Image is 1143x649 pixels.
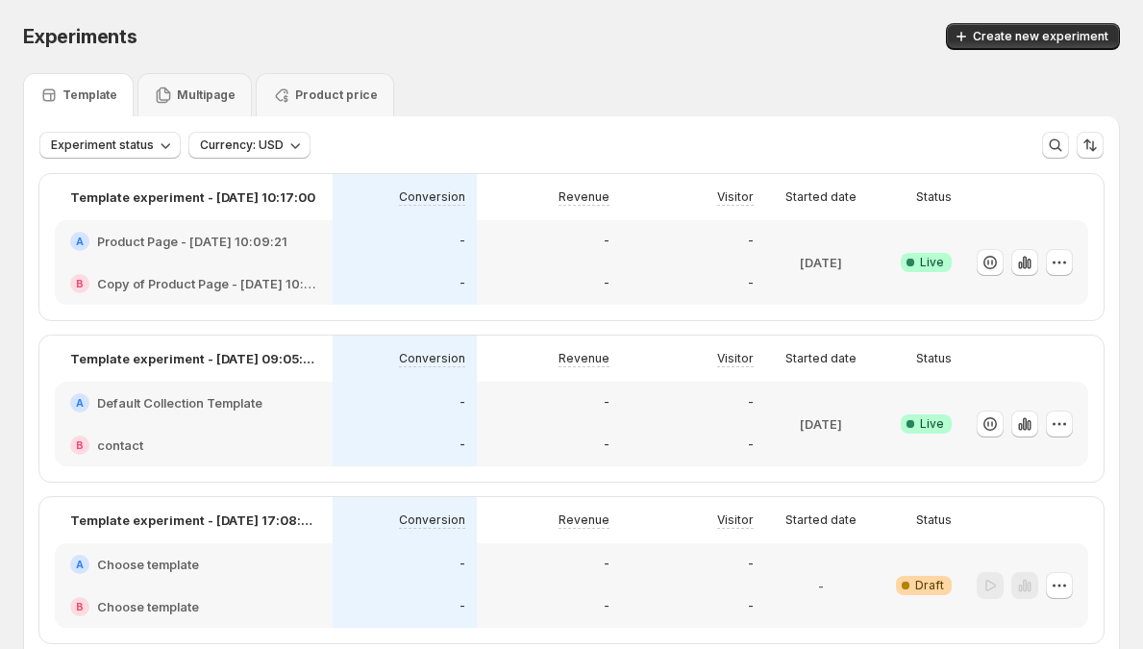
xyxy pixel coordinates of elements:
button: Create new experiment [946,23,1120,50]
h2: Copy of Product Page - [DATE] 10:09:21 [97,274,317,293]
p: Revenue [559,189,609,205]
h2: contact [97,436,143,455]
p: - [460,395,465,411]
p: Conversion [399,351,465,366]
p: - [748,599,754,614]
p: - [748,234,754,249]
p: - [748,395,754,411]
h2: Product Page - [DATE] 10:09:21 [97,232,287,251]
span: Currency: USD [200,137,284,153]
p: - [604,599,609,614]
p: Template [62,87,117,103]
p: Visitor [717,512,754,528]
p: Template experiment - [DATE] 09:05:47 [70,349,317,368]
p: - [604,395,609,411]
span: Live [920,416,944,432]
h2: Default Collection Template [97,393,262,412]
p: Product price [295,87,378,103]
p: - [748,437,754,453]
p: - [818,576,824,595]
p: - [604,437,609,453]
h2: A [76,397,84,409]
p: - [748,557,754,572]
p: Revenue [559,512,609,528]
p: - [604,234,609,249]
h2: B [76,439,84,451]
p: - [460,276,465,291]
p: - [460,599,465,614]
p: Status [916,351,952,366]
p: - [460,234,465,249]
p: - [604,276,609,291]
p: - [460,437,465,453]
p: Template experiment - [DATE] 10:17:00 [70,187,315,207]
p: - [460,557,465,572]
p: Revenue [559,351,609,366]
span: Live [920,255,944,270]
span: Create new experiment [973,29,1108,44]
span: Experiments [23,25,137,48]
p: Started date [785,351,857,366]
h2: A [76,236,84,247]
h2: Choose template [97,555,199,574]
p: Status [916,189,952,205]
p: [DATE] [800,414,842,434]
button: Currency: USD [188,132,311,159]
p: [DATE] [800,253,842,272]
p: Conversion [399,189,465,205]
p: Conversion [399,512,465,528]
p: Status [916,512,952,528]
p: Started date [785,189,857,205]
p: Started date [785,512,857,528]
span: Draft [915,578,944,593]
button: Sort the results [1077,132,1104,159]
h2: B [76,278,84,289]
h2: Choose template [97,597,199,616]
h2: B [76,601,84,612]
span: Experiment status [51,137,154,153]
p: Visitor [717,189,754,205]
p: Visitor [717,351,754,366]
h2: A [76,559,84,570]
p: - [604,557,609,572]
p: Multipage [177,87,236,103]
p: Template experiment - [DATE] 17:08:46 [70,511,317,530]
button: Experiment status [39,132,181,159]
p: - [748,276,754,291]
